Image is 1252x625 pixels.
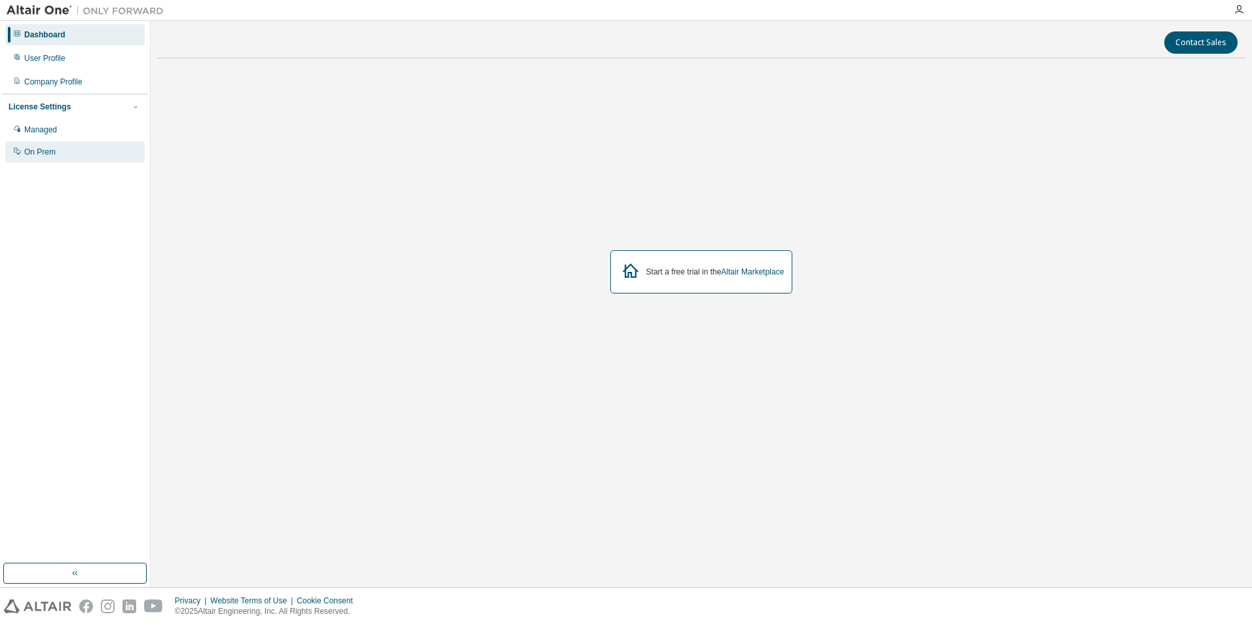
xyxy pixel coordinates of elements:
button: Contact Sales [1164,31,1238,54]
img: linkedin.svg [122,599,136,613]
img: instagram.svg [101,599,115,613]
a: Altair Marketplace [721,267,784,276]
div: Start a free trial in the [646,267,784,277]
div: Privacy [175,596,210,606]
p: © 2025 Altair Engineering, Inc. All Rights Reserved. [175,606,361,617]
div: Cookie Consent [297,596,360,606]
img: Altair One [7,4,170,17]
div: Company Profile [24,77,83,87]
img: altair_logo.svg [4,599,71,613]
div: User Profile [24,53,65,64]
div: Managed [24,124,57,135]
div: Dashboard [24,29,65,40]
img: youtube.svg [144,599,163,613]
img: facebook.svg [79,599,93,613]
div: Website Terms of Use [210,596,297,606]
div: On Prem [24,147,56,157]
div: License Settings [9,102,71,112]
